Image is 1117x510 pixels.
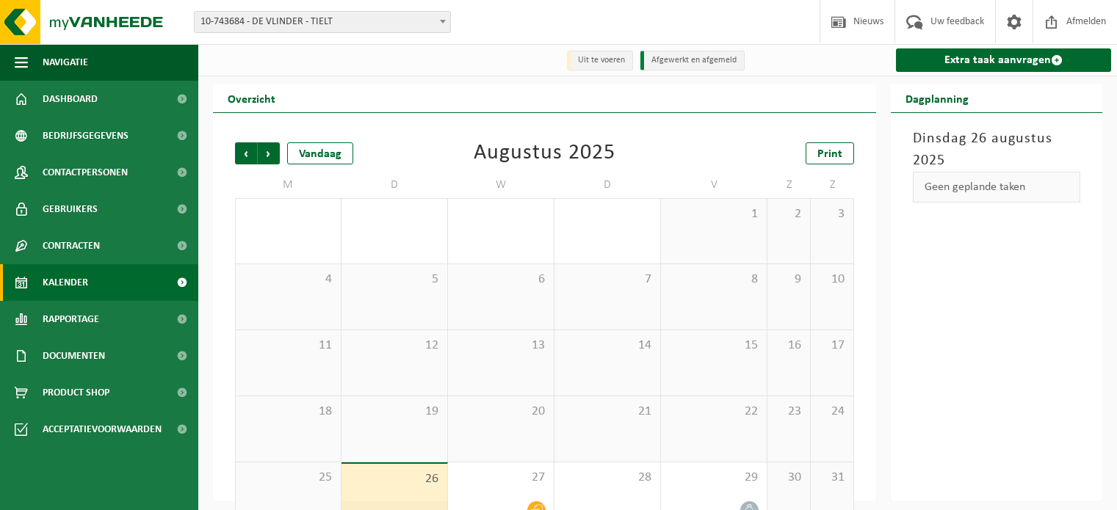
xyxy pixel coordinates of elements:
[43,154,128,191] span: Contactpersonen
[43,81,98,117] span: Dashboard
[213,84,290,112] h2: Overzicht
[554,172,661,198] td: D
[668,404,759,420] span: 22
[668,338,759,354] span: 15
[243,338,333,354] span: 11
[287,142,353,164] div: Vandaag
[243,470,333,486] span: 25
[562,338,653,354] span: 14
[349,471,440,487] span: 26
[349,404,440,420] span: 19
[43,191,98,227] span: Gebruikers
[562,470,653,486] span: 28
[235,172,341,198] td: M
[775,470,803,486] span: 30
[775,338,803,354] span: 16
[811,172,854,198] td: Z
[775,404,803,420] span: 23
[455,338,546,354] span: 13
[195,12,450,32] span: 10-743684 - DE VLINDER - TIELT
[818,470,846,486] span: 31
[567,51,633,70] li: Uit te voeren
[258,142,280,164] span: Volgende
[775,272,803,288] span: 9
[668,272,759,288] span: 8
[455,272,546,288] span: 6
[896,48,1111,72] a: Extra taak aanvragen
[43,301,99,338] span: Rapportage
[817,148,842,160] span: Print
[818,338,846,354] span: 17
[891,84,983,112] h2: Dagplanning
[668,206,759,222] span: 1
[43,338,105,374] span: Documenten
[43,411,162,448] span: Acceptatievoorwaarden
[341,172,448,198] td: D
[194,11,451,33] span: 10-743684 - DE VLINDER - TIELT
[243,404,333,420] span: 18
[455,404,546,420] span: 20
[913,128,1080,172] h3: Dinsdag 26 augustus 2025
[43,117,129,154] span: Bedrijfsgegevens
[43,264,88,301] span: Kalender
[818,206,846,222] span: 3
[775,206,803,222] span: 2
[243,272,333,288] span: 4
[455,470,546,486] span: 27
[43,44,88,81] span: Navigatie
[661,172,767,198] td: V
[349,338,440,354] span: 12
[43,374,109,411] span: Product Shop
[562,272,653,288] span: 7
[43,227,100,264] span: Contracten
[668,470,759,486] span: 29
[818,404,846,420] span: 24
[562,404,653,420] span: 21
[448,172,554,198] td: W
[913,172,1080,203] div: Geen geplande taken
[640,51,745,70] li: Afgewerkt en afgemeld
[349,272,440,288] span: 5
[818,272,846,288] span: 10
[767,172,811,198] td: Z
[235,142,257,164] span: Vorige
[806,142,854,164] a: Print
[474,142,615,164] div: Augustus 2025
